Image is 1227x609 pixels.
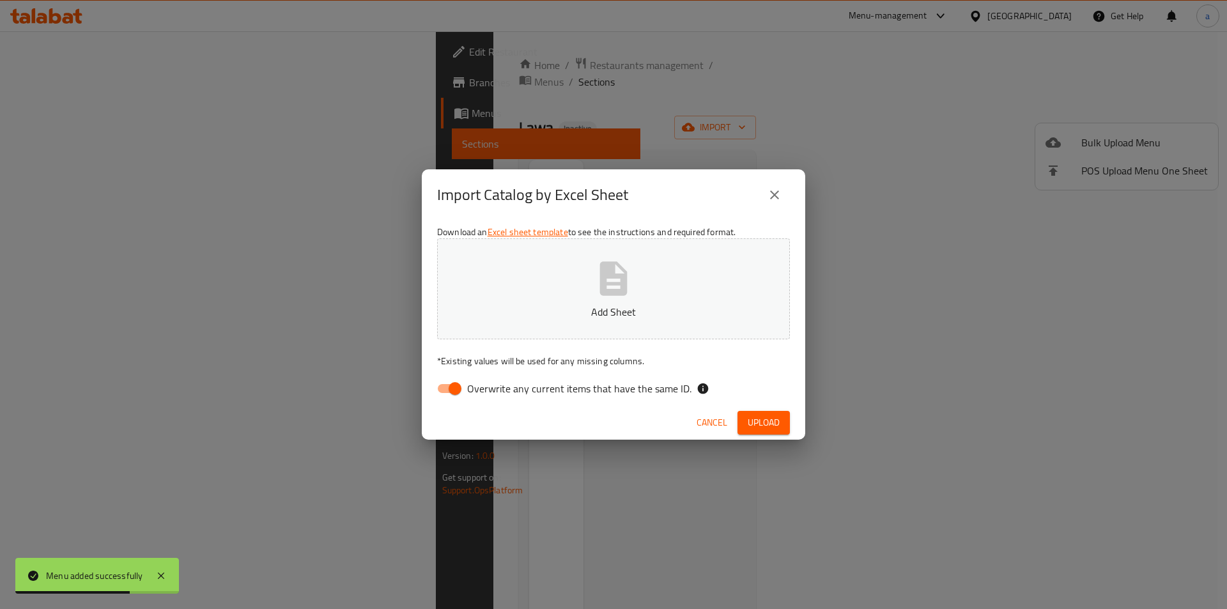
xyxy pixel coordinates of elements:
[467,381,691,396] span: Overwrite any current items that have the same ID.
[437,185,628,205] h2: Import Catalog by Excel Sheet
[488,224,568,240] a: Excel sheet template
[691,411,732,435] button: Cancel
[697,382,709,395] svg: If the overwrite option isn't selected, then the items that match an existing ID will be ignored ...
[46,569,143,583] div: Menu added successfully
[457,304,770,320] p: Add Sheet
[748,415,780,431] span: Upload
[737,411,790,435] button: Upload
[437,238,790,339] button: Add Sheet
[759,180,790,210] button: close
[437,355,790,367] p: Existing values will be used for any missing columns.
[422,220,805,406] div: Download an to see the instructions and required format.
[697,415,727,431] span: Cancel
